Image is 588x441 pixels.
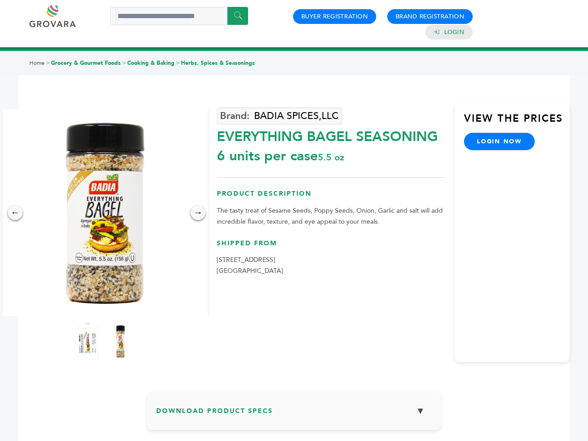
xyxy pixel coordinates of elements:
a: Cooking & Baking [127,59,175,67]
span: > [46,59,50,67]
a: Home [29,59,45,67]
a: Grocery & Gourmet Foods [51,59,121,67]
input: Search a product or brand... [110,7,248,25]
h3: Shipped From [217,239,446,255]
img: EVERYTHING BAGEL SEASONING 6 units per case 5.5 oz [109,323,132,360]
span: 5.5 oz [318,151,344,164]
a: Buyer Registration [301,12,368,21]
div: EVERYTHING BAGEL SEASONING 6 units per case [217,123,446,166]
a: login now [464,133,535,150]
h3: View the Prices [464,112,570,133]
h3: Download Product Specs [156,401,432,428]
button: ▼ [409,401,432,421]
div: ← [8,205,23,220]
a: Brand Registration [396,12,464,21]
a: Login [444,28,464,36]
span: > [176,59,180,67]
img: EVERYTHING BAGEL SEASONING 6 units per case 5.5 oz Product Label [77,323,100,360]
p: [STREET_ADDRESS] [GEOGRAPHIC_DATA] [217,254,446,277]
h3: Product Description [217,189,446,205]
img: EVERYTHING BAGEL SEASONING 6 units per case 5.5 oz [1,109,208,316]
p: The tasty treat of Sesame Seeds, Poppy Seeds, Onion, Garlic and salt will add incredible flavor, ... [217,205,446,227]
div: → [191,205,205,220]
a: Herbs, Spices & Seasonings [181,59,255,67]
span: > [122,59,126,67]
a: BADIA SPICES,LLC [217,107,342,124]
